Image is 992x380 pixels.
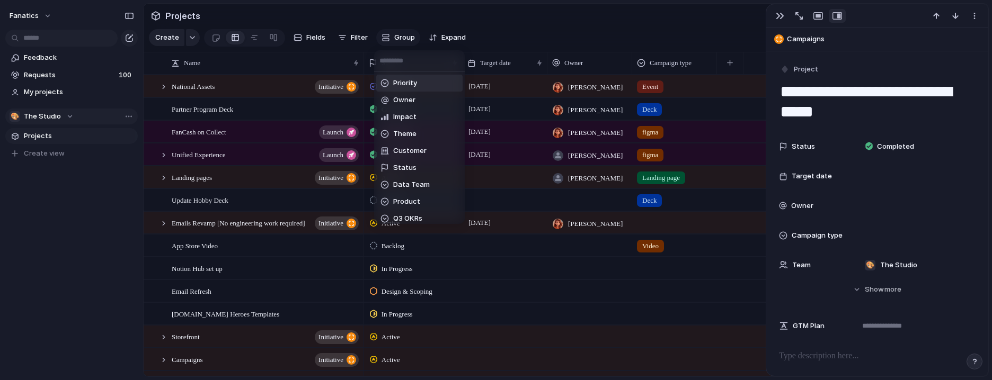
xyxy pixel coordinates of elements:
span: Data Team [393,179,430,190]
span: Q3 OKRs [393,213,422,224]
span: Theme [393,129,417,139]
span: Owner [393,95,415,105]
span: Product [393,196,420,207]
span: Customer [393,146,427,156]
span: Priority [393,78,417,88]
span: Impact [393,112,417,122]
span: Status [393,162,417,173]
